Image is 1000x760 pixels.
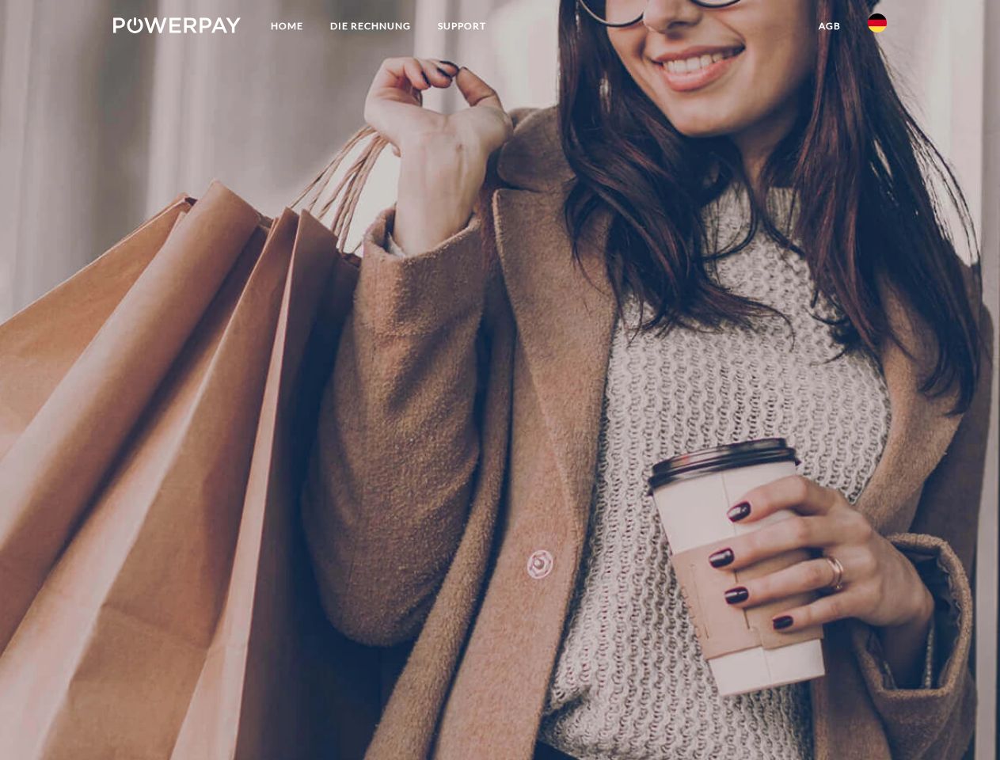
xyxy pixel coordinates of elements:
[113,17,241,33] img: logo-powerpay-white.svg
[805,12,854,40] a: agb
[257,12,317,40] a: Home
[317,12,424,40] a: DIE RECHNUNG
[424,12,500,40] a: SUPPORT
[868,13,887,32] img: de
